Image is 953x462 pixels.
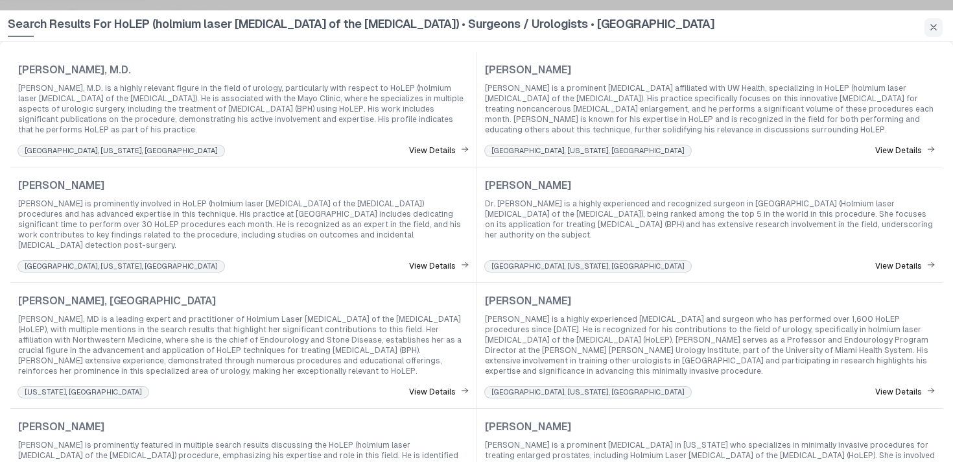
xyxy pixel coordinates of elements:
div: [GEOGRAPHIC_DATA], [US_STATE], [GEOGRAPHIC_DATA] [18,261,224,271]
span: Dr. [PERSON_NAME] is a highly experienced and recognized surgeon in [GEOGRAPHIC_DATA] (Holmium la... [485,199,935,240]
span: [PERSON_NAME] [485,419,571,435]
div: [GEOGRAPHIC_DATA], [US_STATE], [GEOGRAPHIC_DATA] [18,145,224,156]
a: View Details [409,261,469,272]
span: [PERSON_NAME], [GEOGRAPHIC_DATA] [18,293,216,309]
div: [US_STATE], [GEOGRAPHIC_DATA] [18,387,148,397]
span: [PERSON_NAME], M.D. is a highly relevant figure in the field of urology, particularly with respec... [18,83,469,135]
a: View Details [875,145,935,156]
span: [PERSON_NAME] [18,419,104,435]
span: [PERSON_NAME] [485,62,571,78]
a: View Details [409,145,469,156]
span: [PERSON_NAME] is a prominent [MEDICAL_DATA] affiliated with UW Health, specializing in HoLEP (hol... [485,83,935,135]
span: [PERSON_NAME] is prominently involved in HoLEP (holmium laser [MEDICAL_DATA] of the [MEDICAL_DATA... [18,199,469,250]
div: [GEOGRAPHIC_DATA], [US_STATE], [GEOGRAPHIC_DATA] [485,387,691,397]
span: [PERSON_NAME] [485,293,571,309]
span: [PERSON_NAME], MD is a leading expert and practitioner of Holmium Laser [MEDICAL_DATA] of the [ME... [18,314,469,376]
a: View Details [875,261,935,272]
div: [GEOGRAPHIC_DATA], [US_STATE], [GEOGRAPHIC_DATA] [485,261,691,271]
span: Search Results For HoLEP (holmium laser [MEDICAL_DATA] of the [MEDICAL_DATA]) • Surgeons / Urolog... [8,15,714,37]
span: [PERSON_NAME] [18,178,104,193]
span: [PERSON_NAME], M.D. [18,62,131,78]
a: View Details [409,387,469,398]
span: [PERSON_NAME] is a highly experienced [MEDICAL_DATA] and surgeon who has performed over 1,600 HoL... [485,314,935,376]
div: [GEOGRAPHIC_DATA], [US_STATE], [GEOGRAPHIC_DATA] [485,145,691,156]
span: [PERSON_NAME] [485,178,571,193]
a: View Details [875,387,935,398]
